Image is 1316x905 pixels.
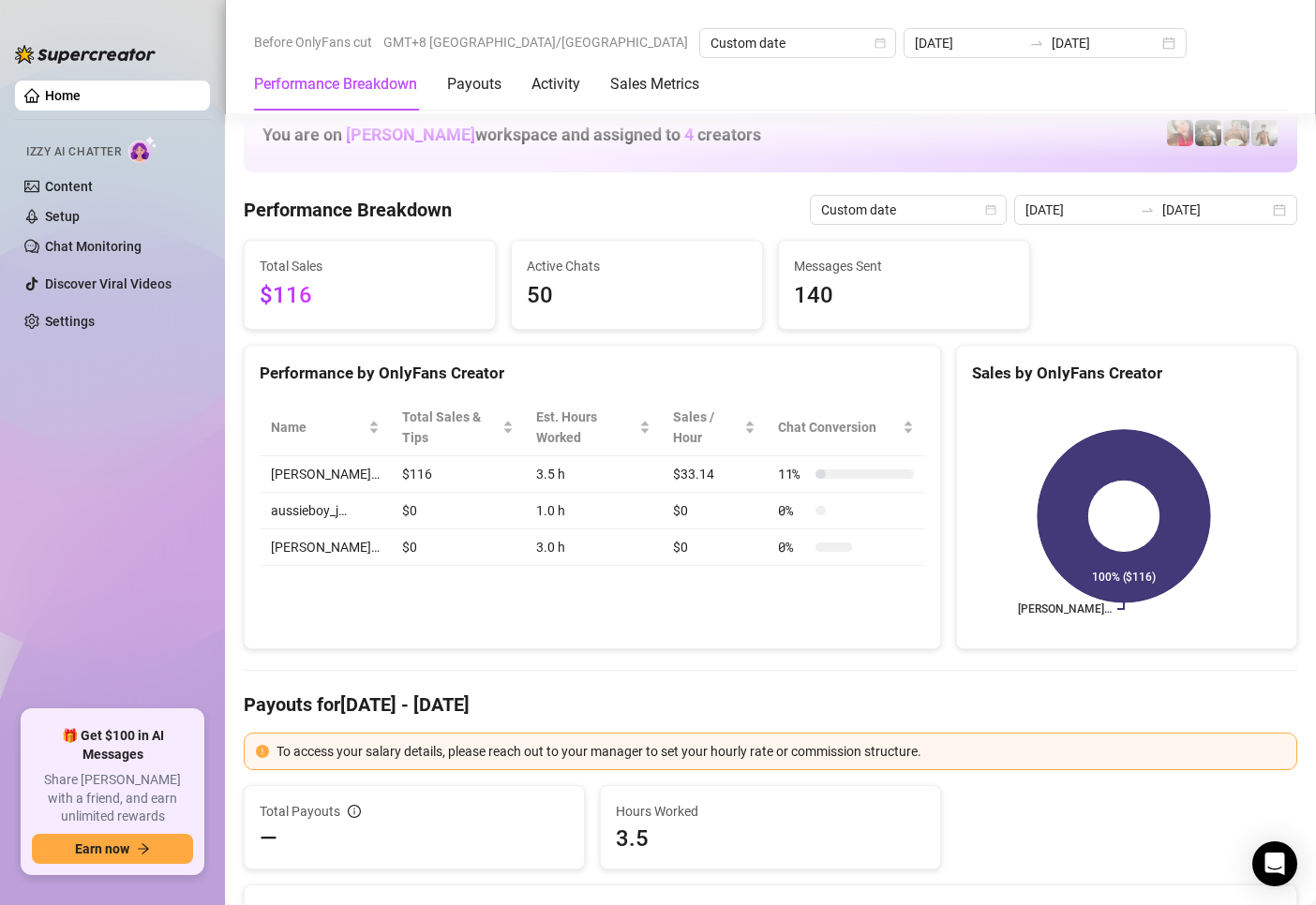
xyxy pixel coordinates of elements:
[391,456,525,493] td: $116
[1252,841,1297,886] div: Open Intercom Messenger
[662,493,767,529] td: $0
[1029,36,1044,51] span: to
[610,73,699,96] div: Sales Metrics
[778,417,899,438] span: Chat Conversion
[1029,36,1044,51] span: swap-right
[260,278,480,314] span: $116
[662,529,767,566] td: $0
[1162,200,1269,220] input: End date
[348,805,361,818] span: info-circle
[527,278,747,314] span: 50
[260,256,480,276] span: Total Sales
[1251,120,1278,146] img: aussieboy_j
[254,73,417,96] div: Performance Breakdown
[447,73,501,96] div: Payouts
[616,823,925,853] span: 3.5
[45,179,93,194] a: Content
[985,204,996,215] span: calendar
[778,537,808,557] span: 0 %
[260,399,391,456] th: Name
[778,464,808,484] span: 11 %
[1140,202,1155,217] span: swap-right
[262,125,761,145] h1: You are on workspace and assigned to creators
[1140,202,1155,217] span: to
[684,125,694,144] span: 4
[1025,200,1132,220] input: Start date
[45,276,172,291] a: Discover Viral Videos
[525,493,662,529] td: 1.0 h
[244,691,1297,718] h4: Payouts for [DATE] - [DATE]
[45,88,81,103] a: Home
[260,361,925,386] div: Performance by OnlyFans Creator
[527,256,747,276] span: Active Chats
[673,407,740,448] span: Sales / Hour
[536,407,636,448] div: Est. Hours Worked
[32,771,193,826] span: Share [PERSON_NAME] with a friend, and earn unlimited rewards
[256,745,269,758] span: exclamation-circle
[32,834,193,864] button: Earn nowarrow-right
[260,456,391,493] td: [PERSON_NAME]…
[32,727,193,764] span: 🎁 Get $100 in AI Messages
[662,456,767,493] td: $33.14
[767,399,925,456] th: Chat Conversion
[260,823,277,853] span: —
[260,529,391,566] td: [PERSON_NAME]…
[525,456,662,493] td: 3.5 h
[531,73,580,96] div: Activity
[391,493,525,529] td: $0
[346,125,475,144] span: [PERSON_NAME]
[244,197,452,223] h4: Performance Breakdown
[75,841,129,856] span: Earn now
[1167,120,1193,146] img: Vanessa
[26,143,121,161] span: Izzy AI Chatter
[1052,33,1159,53] input: End date
[383,28,688,56] span: GMT+8 [GEOGRAPHIC_DATA]/[GEOGRAPHIC_DATA]
[1018,602,1112,616] text: [PERSON_NAME]…
[277,741,1285,762] div: To access your salary details, please reach out to your manager to set your hourly rate or commis...
[875,37,886,49] span: calendar
[794,278,1014,314] span: 140
[271,417,365,438] span: Name
[391,399,525,456] th: Total Sales & Tips
[794,256,1014,276] span: Messages Sent
[616,801,925,822] span: Hours Worked
[972,361,1281,386] div: Sales by OnlyFans Creator
[45,314,95,329] a: Settings
[402,407,499,448] span: Total Sales & Tips
[710,29,885,57] span: Custom date
[260,493,391,529] td: aussieboy_j…
[662,399,767,456] th: Sales / Hour
[137,842,150,855] span: arrow-right
[45,239,142,254] a: Chat Monitoring
[391,529,525,566] td: $0
[778,500,808,521] span: 0 %
[260,801,340,822] span: Total Payouts
[128,136,157,163] img: AI Chatter
[1195,120,1221,146] img: Tony
[254,28,372,56] span: Before OnlyFans cut
[915,33,1022,53] input: Start date
[821,196,995,224] span: Custom date
[15,45,156,64] img: logo-BBDzfeDw.svg
[1223,120,1249,146] img: Aussieboy_jfree
[525,529,662,566] td: 3.0 h
[45,209,80,224] a: Setup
